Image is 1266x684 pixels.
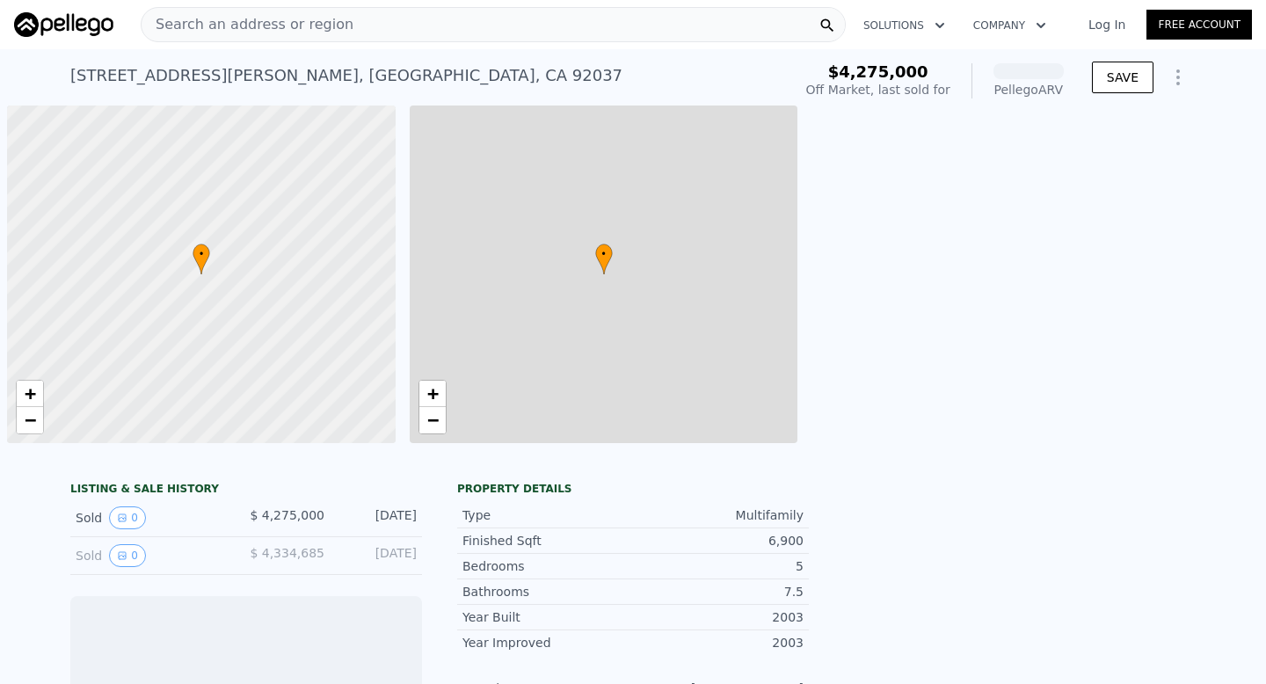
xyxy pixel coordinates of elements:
button: SAVE [1092,62,1153,93]
div: • [595,244,613,274]
div: 7.5 [633,583,804,600]
div: Bedrooms [462,557,633,575]
a: Free Account [1146,10,1252,40]
button: Company [959,10,1060,41]
div: Finished Sqft [462,532,633,549]
div: [STREET_ADDRESS][PERSON_NAME] , [GEOGRAPHIC_DATA] , CA 92037 [70,63,622,88]
div: Property details [457,482,809,496]
div: Type [462,506,633,524]
img: Pellego [14,12,113,37]
span: − [426,409,438,431]
span: $4,275,000 [828,62,928,81]
div: Sold [76,544,232,567]
div: 5 [633,557,804,575]
span: $ 4,334,685 [250,546,324,560]
div: 2003 [633,634,804,651]
button: View historical data [109,544,146,567]
div: Multifamily [633,506,804,524]
span: • [595,246,613,262]
div: [DATE] [338,544,417,567]
div: [DATE] [338,506,417,529]
button: Show Options [1160,60,1196,95]
div: LISTING & SALE HISTORY [70,482,422,499]
span: + [25,382,36,404]
span: − [25,409,36,431]
a: Zoom out [17,407,43,433]
a: Zoom in [17,381,43,407]
div: 2003 [633,608,804,626]
div: Sold [76,506,232,529]
div: • [193,244,210,274]
div: Year Improved [462,634,633,651]
a: Zoom in [419,381,446,407]
a: Zoom out [419,407,446,433]
a: Log In [1067,16,1146,33]
div: Pellego ARV [993,81,1064,98]
button: View historical data [109,506,146,529]
div: Year Built [462,608,633,626]
button: Solutions [849,10,959,41]
span: Search an address or region [142,14,353,35]
span: + [426,382,438,404]
span: • [193,246,210,262]
div: Off Market, last sold for [806,81,950,98]
div: Bathrooms [462,583,633,600]
div: 6,900 [633,532,804,549]
span: $ 4,275,000 [250,508,324,522]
